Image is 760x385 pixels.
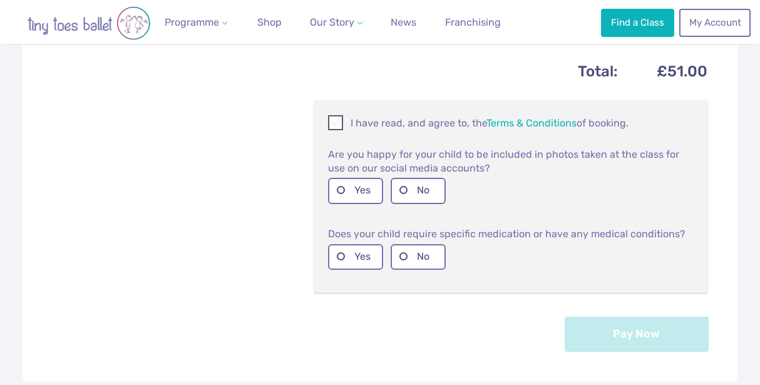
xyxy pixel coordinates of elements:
[328,115,694,130] p: I have read, and agree to, the of booking.
[328,244,383,270] label: Yes
[679,9,751,36] a: My Account
[160,10,232,35] a: Programme
[486,117,577,129] a: Terms & Conditions
[252,10,287,35] a: Shop
[601,9,674,36] a: Find a Class
[165,16,219,28] span: Programme
[305,10,367,35] a: Our Story
[310,16,354,28] span: Our Story
[328,178,383,203] label: Yes
[328,146,694,175] p: Are you happy for your child to be included in photos taken at the class for use on our social me...
[14,6,164,40] img: tiny toes ballet
[440,10,506,35] a: Franchising
[391,178,446,203] label: No
[391,16,416,28] span: News
[257,16,282,28] span: Shop
[445,16,501,28] span: Franchising
[565,317,709,352] button: Pay Now
[391,244,446,270] label: No
[386,10,421,35] a: News
[620,59,707,85] td: £51.00
[328,227,694,242] p: Does your child require specific medication or have any medical conditions?
[53,59,619,85] th: Total:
